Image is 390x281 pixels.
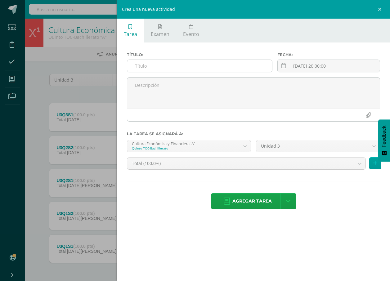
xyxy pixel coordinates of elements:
[127,52,272,57] label: Título:
[183,31,199,38] span: Evento
[277,52,380,57] label: Fecha:
[127,140,251,152] a: Cultura Económica y Financiera 'A'Quinto TOC-Bachillerato
[261,140,363,152] span: Unidad 3
[144,19,176,42] a: Examen
[381,126,387,147] span: Feedback
[132,146,234,150] div: Quinto TOC-Bachillerato
[127,132,380,136] label: La tarea se asignará a:
[151,31,169,38] span: Examen
[176,19,206,42] a: Evento
[232,194,272,209] span: Agregar tarea
[117,19,144,42] a: Tarea
[127,158,365,169] a: Total (100.0%)
[132,158,349,169] span: Total (100.0%)
[278,60,380,72] input: Fecha de entrega
[256,140,380,152] a: Unidad 3
[124,31,137,38] span: Tarea
[127,60,272,72] input: Título
[132,140,234,146] div: Cultura Económica y Financiera 'A'
[378,119,390,162] button: Feedback - Mostrar encuesta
